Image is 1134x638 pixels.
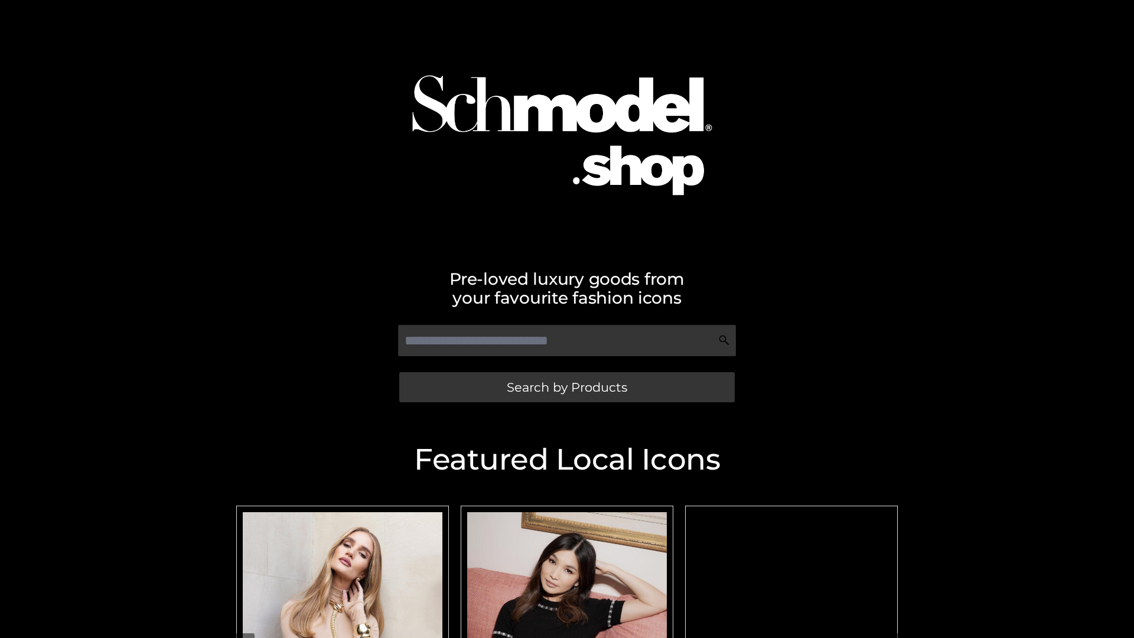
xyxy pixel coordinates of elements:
[507,381,627,393] span: Search by Products
[230,445,904,474] h2: Featured Local Icons​
[230,269,904,307] h2: Pre-loved luxury goods from your favourite fashion icons
[718,334,730,346] img: Search Icon
[399,372,735,402] a: Search by Products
